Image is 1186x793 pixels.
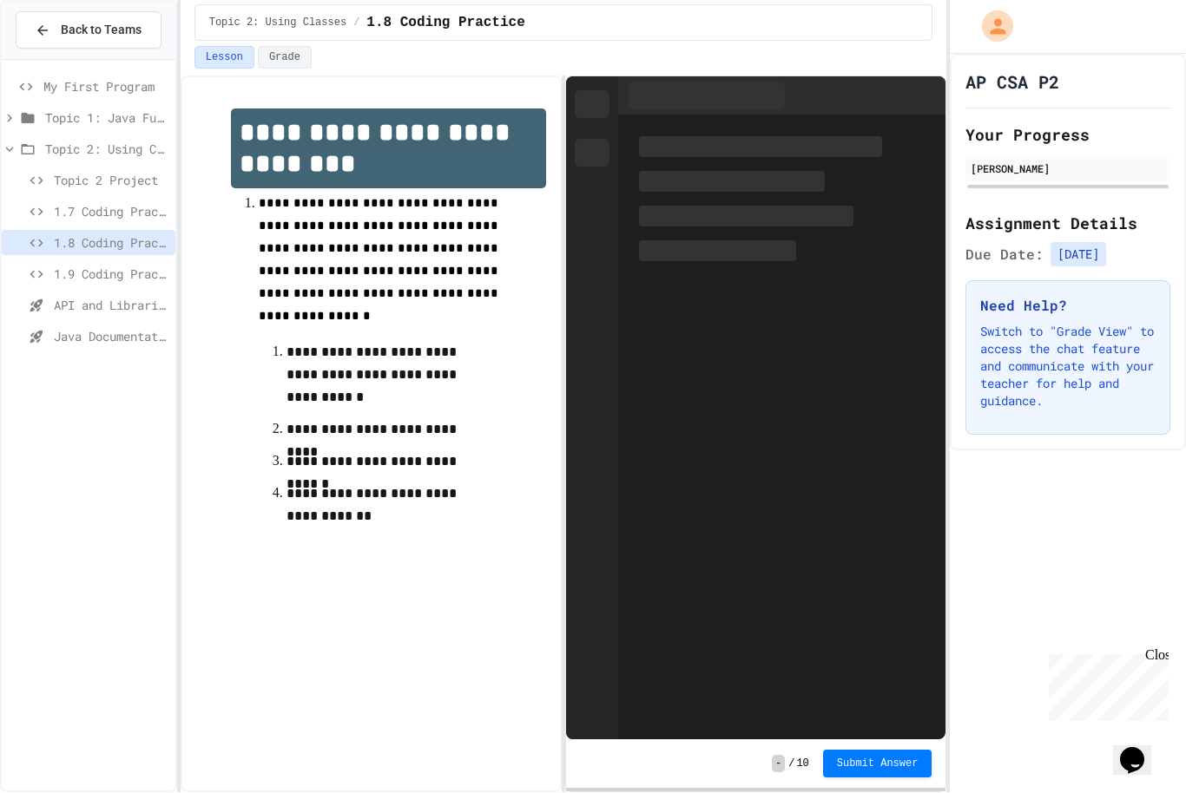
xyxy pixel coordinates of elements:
span: Topic 2: Using Classes [45,141,168,159]
span: - [772,756,785,773]
span: / [788,757,794,771]
span: Topic 1: Java Fundamentals [45,109,168,128]
div: My Account [964,7,1018,47]
span: Topic 2 Project [54,172,168,190]
h2: Your Progress [965,123,1170,147]
p: Switch to "Grade View" to access the chat feature and communicate with your teacher for help and ... [980,324,1156,410]
span: API and Libraries - Topic 1.7 [54,297,168,315]
button: Grade [258,47,312,69]
span: 10 [796,757,808,771]
iframe: chat widget [1113,724,1169,776]
div: Chat with us now!Close [7,7,120,110]
h1: AP CSA P2 [965,70,1059,95]
button: Lesson [194,47,254,69]
h2: Assignment Details [965,212,1170,236]
iframe: chat widget [1042,648,1169,722]
span: Topic 2: Using Classes [209,16,346,30]
span: 1.9 Coding Practice [54,265,168,284]
span: Java Documentation with Comments - Topic 1.8 [54,328,168,346]
span: Back to Teams [61,22,142,40]
button: Back to Teams [16,12,161,49]
span: 1.7 Coding Practice [54,203,168,221]
span: My First Program [43,78,168,96]
span: Submit Answer [837,757,919,771]
span: 1.8 Coding Practice [366,13,524,34]
div: [PERSON_NAME] [971,161,1165,177]
span: Due Date: [965,245,1044,265]
span: [DATE] [1051,243,1106,267]
span: 1.8 Coding Practice [54,234,168,252]
button: Submit Answer [823,750,932,778]
span: / [353,16,359,30]
h3: Need Help? [980,296,1156,317]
